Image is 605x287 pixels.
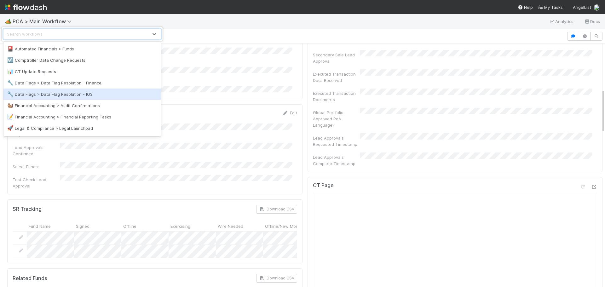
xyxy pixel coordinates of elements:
span: 📊 [7,69,14,74]
span: 🐿️ [7,103,14,108]
span: 📝 [7,114,14,119]
span: 🚀 [7,125,14,131]
div: Search workflows [7,31,43,37]
div: Legal & Compliance > Legal Launchpad [7,125,157,131]
span: ☑️ [7,57,14,63]
span: 🔧 [7,80,14,85]
div: Automated Financials > Funds [7,46,157,52]
div: Comptroller Data Change Requests [7,57,157,63]
div: Financial Accounting > Financial Reporting Tasks [7,114,157,120]
div: Data Flags > Data Flag Resolution - IOS [7,91,157,97]
div: Data Flags > Data Flag Resolution - Finance [7,80,157,86]
span: 🎴 [7,46,14,51]
div: Financial Accounting > Audit Confirmations [7,102,157,109]
div: CT Update Requests [7,68,157,75]
span: 🔧 [7,91,14,97]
